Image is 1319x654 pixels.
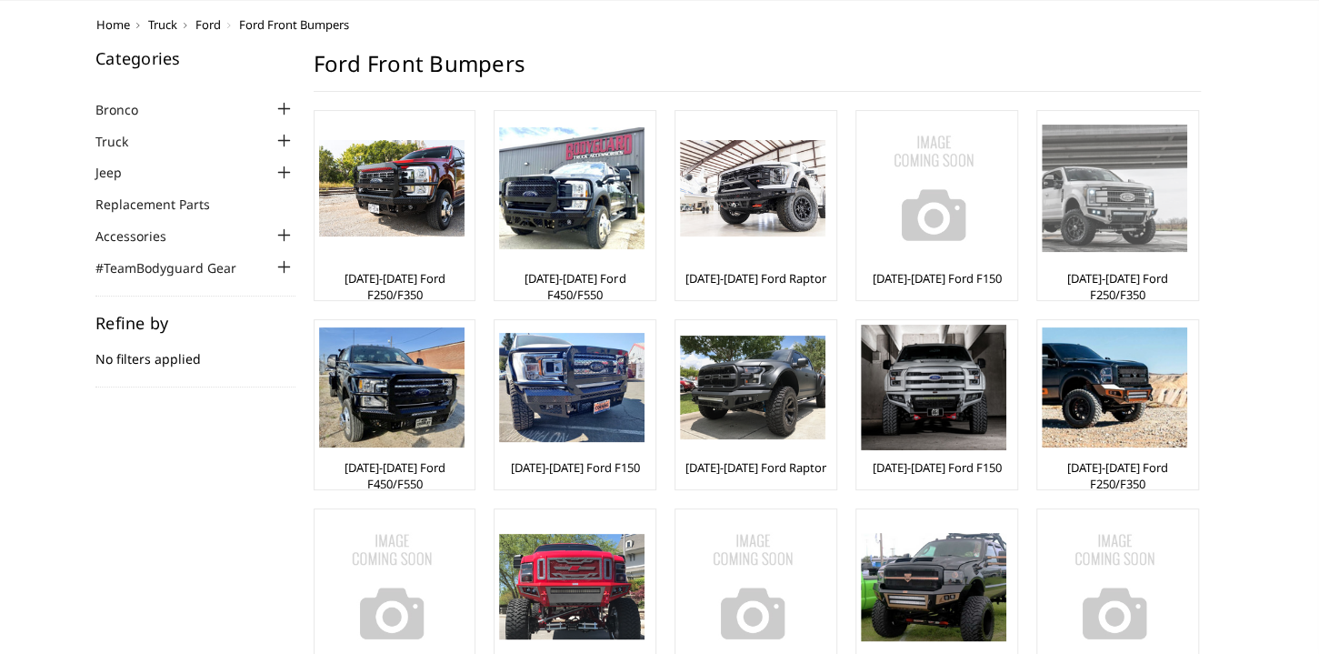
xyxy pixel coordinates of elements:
[314,50,1201,92] h1: Ford Front Bumpers
[1042,459,1194,492] a: [DATE]-[DATE] Ford F250/F350
[95,226,189,246] a: Accessories
[873,270,1002,287] a: [DATE]-[DATE] Ford F150
[239,16,349,33] span: Ford Front Bumpers
[861,116,1006,261] img: No Image
[873,459,1002,476] a: [DATE]-[DATE] Ford F150
[95,315,295,387] div: No filters applied
[1042,270,1194,303] a: [DATE]-[DATE] Ford F250/F350
[96,16,130,33] a: Home
[95,163,145,182] a: Jeep
[499,270,651,303] a: [DATE]-[DATE] Ford F450/F550
[319,270,471,303] a: [DATE]-[DATE] Ford F250/F350
[511,459,640,476] a: [DATE]-[DATE] Ford F150
[685,270,826,287] a: [DATE]-[DATE] Ford Raptor
[95,100,161,119] a: Bronco
[95,195,233,214] a: Replacement Parts
[685,459,826,476] a: [DATE]-[DATE] Ford Raptor
[319,459,471,492] a: [DATE]-[DATE] Ford F450/F550
[95,50,295,66] h5: Categories
[861,116,1013,261] a: No Image
[95,315,295,331] h5: Refine by
[95,132,151,151] a: Truck
[195,16,221,33] a: Ford
[95,258,259,277] a: #TeamBodyguard Gear
[148,16,177,33] a: Truck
